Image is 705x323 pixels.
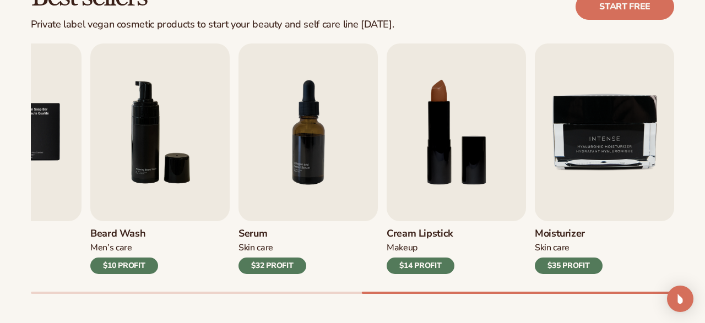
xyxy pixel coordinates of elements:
[90,228,158,240] h3: Beard Wash
[90,43,230,274] a: 6 / 9
[667,286,693,312] div: Open Intercom Messenger
[387,228,454,240] h3: Cream Lipstick
[238,43,378,274] a: 7 / 9
[90,258,158,274] div: $10 PROFIT
[535,258,603,274] div: $35 PROFIT
[387,43,526,274] a: 8 / 9
[238,242,306,254] div: Skin Care
[387,258,454,274] div: $14 PROFIT
[238,258,306,274] div: $32 PROFIT
[31,19,394,31] div: Private label vegan cosmetic products to start your beauty and self care line [DATE].
[90,242,158,254] div: Men’s Care
[238,228,306,240] h3: Serum
[387,242,454,254] div: Makeup
[535,242,603,254] div: Skin Care
[535,43,674,274] a: 9 / 9
[535,228,603,240] h3: Moisturizer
